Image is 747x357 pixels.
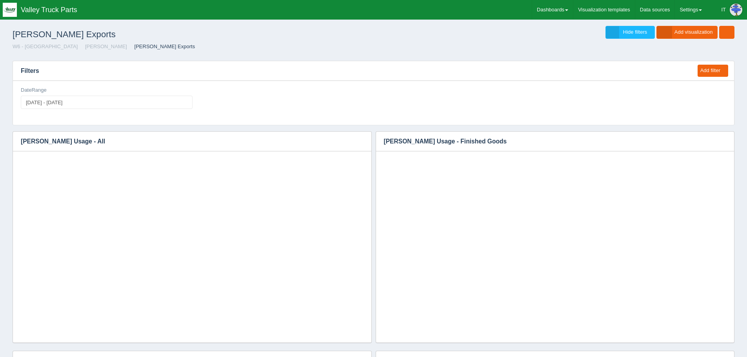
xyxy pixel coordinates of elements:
button: Add filter [698,65,728,77]
a: [PERSON_NAME] [85,43,127,49]
h3: [PERSON_NAME] Usage - All [13,132,360,151]
span: Valley Truck Parts [21,6,77,14]
a: W6 - [GEOGRAPHIC_DATA] [13,43,78,49]
h3: Filters [13,61,690,81]
img: Profile Picture [730,4,742,16]
a: Add visualization [656,26,718,39]
img: q1blfpkbivjhsugxdrfq.png [3,3,17,17]
span: Hide filters [623,29,647,35]
a: Hide filters [605,26,655,39]
h1: [PERSON_NAME] Exports [13,26,374,43]
div: IT [721,2,726,18]
label: DateRange [21,87,47,94]
h3: [PERSON_NAME] Usage - Finished Goods [376,132,723,151]
li: [PERSON_NAME] Exports [129,43,195,51]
